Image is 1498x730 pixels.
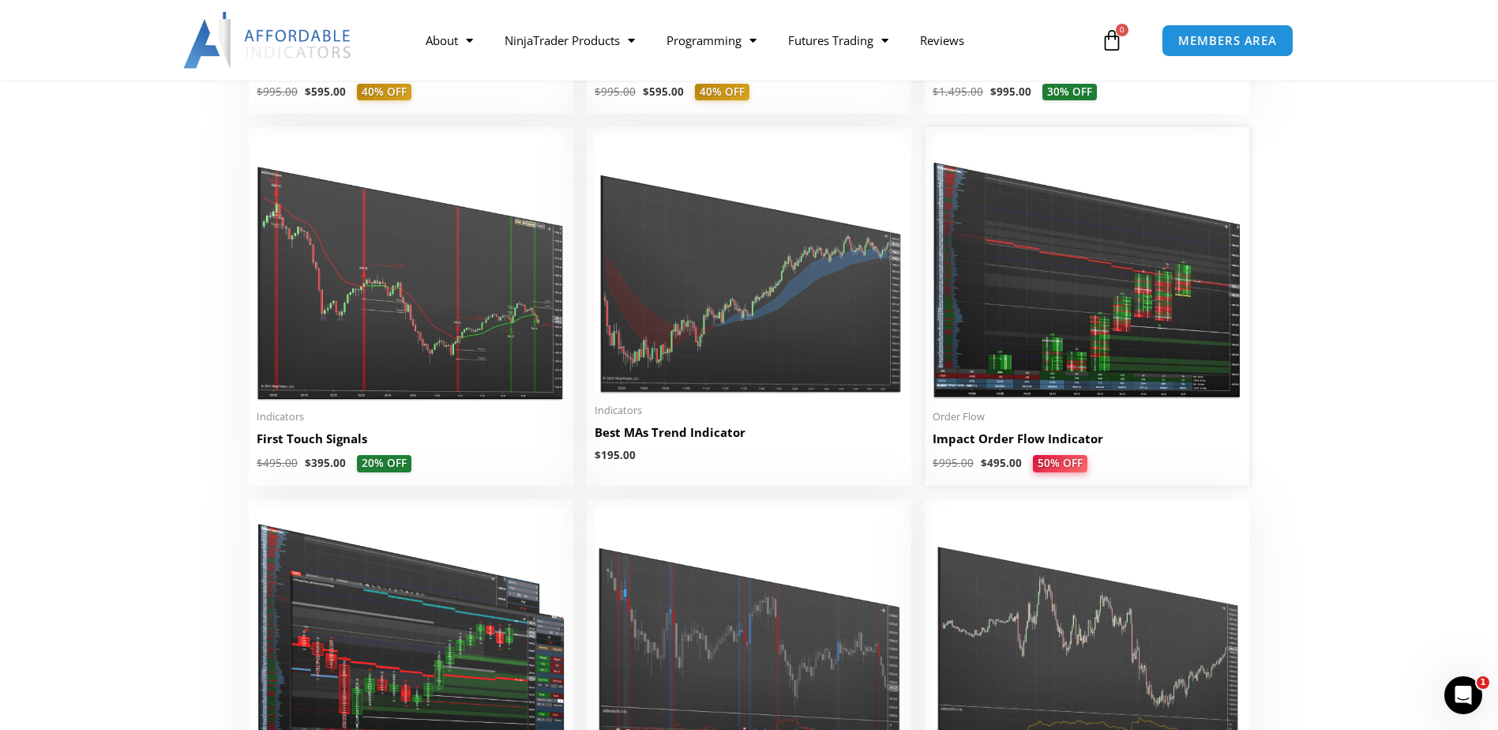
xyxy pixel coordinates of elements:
[305,85,346,99] bdi: 595.00
[257,135,565,401] img: First Touch Signals 1
[257,85,263,99] span: $
[651,22,772,58] a: Programming
[257,431,565,447] h2: First Touch Signals
[1178,35,1277,47] span: MEMBERS AREA
[1116,24,1128,36] span: 0
[257,456,263,470] span: $
[595,424,903,449] a: Best MAs Trend Indicator
[357,455,411,472] span: 20% OFF
[643,85,649,99] span: $
[904,22,980,58] a: Reviews
[1031,455,1089,473] span: 50% OFF
[257,431,565,455] a: First Touch Signals
[410,22,489,58] a: About
[1077,17,1147,63] a: 0
[257,410,565,423] span: Indicators
[595,404,903,417] span: Indicators
[933,456,939,470] span: $
[257,456,298,470] bdi: 495.00
[695,84,749,101] span: 40% OFF
[595,85,636,99] bdi: 995.00
[933,431,1241,455] a: Impact Order Flow Indicator
[183,12,353,69] img: LogoAI | Affordable Indicators – NinjaTrader
[933,135,1241,401] img: OrderFlow 2
[933,85,983,99] bdi: 1,495.00
[933,410,1241,423] span: Order Flow
[981,456,1022,470] bdi: 495.00
[357,84,411,101] span: 40% OFF
[305,456,346,470] bdi: 395.00
[410,22,1097,58] nav: Menu
[933,456,974,470] bdi: 995.00
[595,448,601,462] span: $
[990,85,997,99] span: $
[1162,24,1293,57] a: MEMBERS AREA
[1042,84,1097,101] span: 30% OFF
[595,85,601,99] span: $
[990,85,1031,99] bdi: 995.00
[305,85,311,99] span: $
[257,85,298,99] bdi: 995.00
[1444,676,1482,714] iframe: Intercom live chat
[595,135,903,394] img: Best MAs Trend Indicator
[595,424,903,441] h2: Best MAs Trend Indicator
[1477,676,1489,689] span: 1
[643,85,684,99] bdi: 595.00
[981,456,987,470] span: $
[305,456,311,470] span: $
[933,431,1241,447] h2: Impact Order Flow Indicator
[595,448,636,462] bdi: 195.00
[933,85,939,99] span: $
[772,22,904,58] a: Futures Trading
[489,22,651,58] a: NinjaTrader Products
